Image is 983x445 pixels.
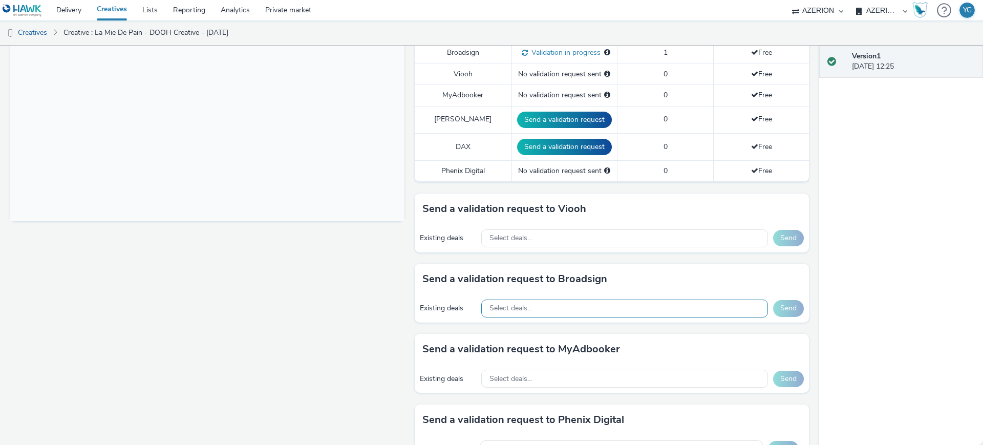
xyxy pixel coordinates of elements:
div: Please select a deal below and click on Send to send a validation request to MyAdbooker. [604,90,610,100]
td: Phenix Digital [415,160,511,181]
td: DAX [415,133,511,160]
div: No validation request sent [517,90,612,100]
div: Please select a deal below and click on Send to send a validation request to Phenix Digital. [604,166,610,176]
div: Existing deals [420,374,476,384]
span: Select deals... [489,375,532,384]
a: Hawk Academy [912,2,932,18]
span: Free [751,166,772,176]
h3: Send a validation request to Broadsign [422,271,607,287]
h3: Send a validation request to MyAdbooker [422,342,620,357]
button: Send [773,230,804,246]
span: 0 [664,114,668,124]
div: Existing deals [420,233,476,243]
span: Free [751,114,772,124]
button: Send a validation request [517,112,612,128]
div: Please select a deal below and click on Send to send a validation request to Viooh. [604,69,610,79]
strong: Version 1 [852,51,881,61]
span: 0 [664,166,668,176]
a: Creative : La Mie De Pain - DOOH Creative - [DATE] [58,20,233,45]
td: Viooh [415,63,511,84]
h3: Send a validation request to Viooh [422,201,586,217]
div: Existing deals [420,303,476,313]
td: [PERSON_NAME] [415,106,511,133]
span: Select deals... [489,234,532,243]
span: Free [751,142,772,152]
div: No validation request sent [517,166,612,176]
td: Broadsign [415,42,511,63]
span: Select deals... [489,304,532,313]
div: [DATE] 12:25 [852,51,975,72]
div: YG [963,3,972,18]
button: Send a validation request [517,139,612,155]
span: 0 [664,90,668,100]
button: Send [773,371,804,387]
img: Hawk Academy [912,2,928,18]
span: Free [751,90,772,100]
img: dooh [5,28,15,38]
span: Free [751,48,772,57]
div: No validation request sent [517,69,612,79]
h3: Send a validation request to Phenix Digital [422,412,624,428]
span: Free [751,69,772,79]
img: undefined Logo [3,4,42,17]
span: 0 [664,142,668,152]
span: 1 [664,48,668,57]
td: MyAdbooker [415,85,511,106]
span: Validation in progress [528,48,601,57]
span: 0 [664,69,668,79]
button: Send [773,300,804,316]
